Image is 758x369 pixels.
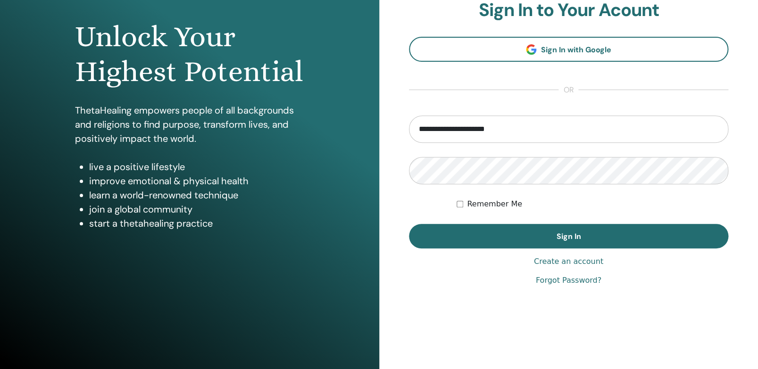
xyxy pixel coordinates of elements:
a: Sign In with Google [409,37,729,62]
a: Forgot Password? [536,275,601,286]
li: live a positive lifestyle [89,160,304,174]
button: Sign In [409,224,729,248]
p: ThetaHealing empowers people of all backgrounds and religions to find purpose, transform lives, a... [75,103,304,146]
div: Keep me authenticated indefinitely or until I manually logout [457,198,728,210]
li: start a thetahealing practice [89,216,304,230]
li: join a global community [89,202,304,216]
label: Remember Me [467,198,522,210]
span: Sign In with Google [541,45,611,55]
span: Sign In [556,231,581,241]
li: improve emotional & physical health [89,174,304,188]
h1: Unlock Your Highest Potential [75,19,304,90]
a: Create an account [534,256,603,267]
li: learn a world-renowned technique [89,188,304,202]
span: or [558,84,578,96]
